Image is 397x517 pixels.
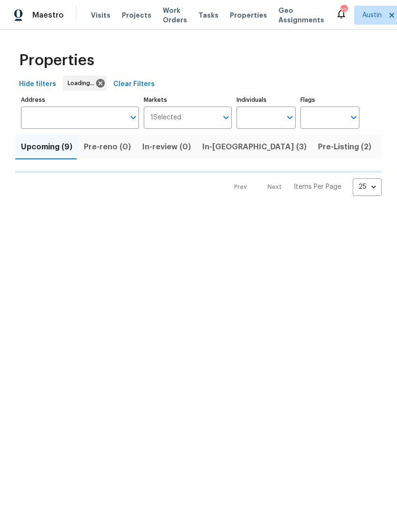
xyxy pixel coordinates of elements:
[198,12,218,19] span: Tasks
[225,178,382,196] nav: Pagination Navigation
[63,76,107,91] div: Loading...
[19,78,56,90] span: Hide filters
[237,97,296,103] label: Individuals
[230,10,267,20] span: Properties
[32,10,64,20] span: Maestro
[122,10,151,20] span: Projects
[127,111,140,124] button: Open
[353,175,382,199] div: 25
[142,140,191,154] span: In-review (0)
[144,97,232,103] label: Markets
[278,6,324,25] span: Geo Assignments
[15,76,60,93] button: Hide filters
[163,6,187,25] span: Work Orders
[283,111,297,124] button: Open
[21,97,139,103] label: Address
[68,78,98,88] span: Loading...
[300,97,359,103] label: Flags
[21,140,72,154] span: Upcoming (9)
[362,10,382,20] span: Austin
[91,10,110,20] span: Visits
[340,6,347,15] div: 22
[84,140,131,154] span: Pre-reno (0)
[19,56,94,65] span: Properties
[219,111,233,124] button: Open
[113,78,155,90] span: Clear Filters
[318,140,371,154] span: Pre-Listing (2)
[347,111,360,124] button: Open
[109,76,159,93] button: Clear Filters
[202,140,307,154] span: In-[GEOGRAPHIC_DATA] (3)
[150,114,181,122] span: 1 Selected
[294,182,341,192] p: Items Per Page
